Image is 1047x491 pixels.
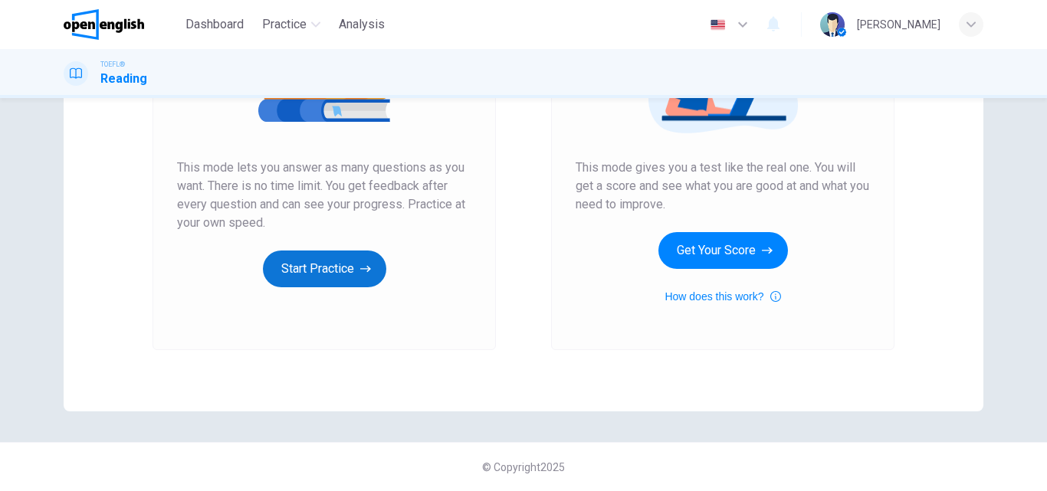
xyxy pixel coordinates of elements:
span: Practice [262,15,307,34]
img: OpenEnglish logo [64,9,144,40]
img: Profile picture [820,12,845,37]
span: Analysis [339,15,385,34]
button: Analysis [333,11,391,38]
span: This mode gives you a test like the real one. You will get a score and see what you are good at a... [576,159,870,214]
a: OpenEnglish logo [64,9,179,40]
span: TOEFL® [100,59,125,70]
div: [PERSON_NAME] [857,15,940,34]
h1: Reading [100,70,147,88]
button: Start Practice [263,250,386,287]
img: en [708,19,727,31]
button: Practice [256,11,327,38]
button: How does this work? [665,287,780,306]
button: Get Your Score [658,232,788,269]
span: Dashboard [185,15,244,34]
span: This mode lets you answer as many questions as you want. There is no time limit. You get feedback... [177,159,471,232]
button: Dashboard [179,11,250,38]
span: © Copyright 2025 [482,461,565,473]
